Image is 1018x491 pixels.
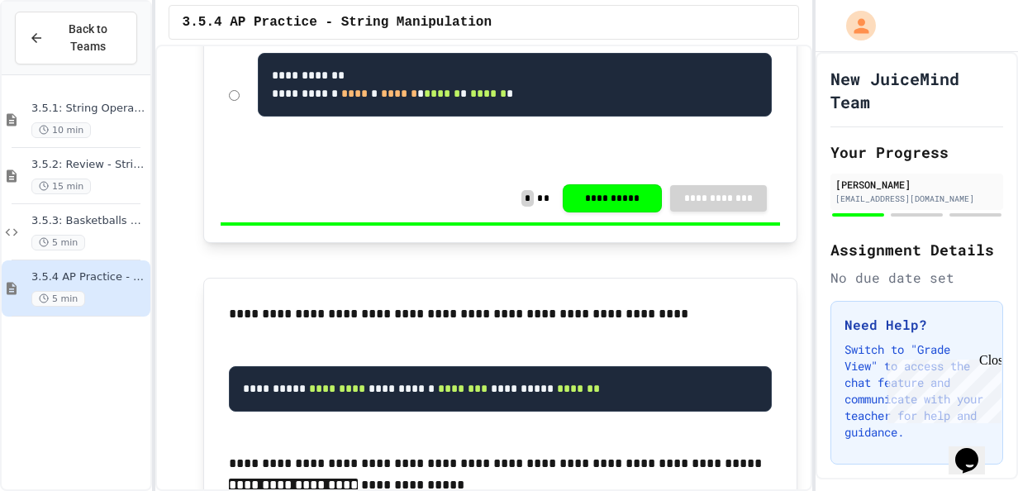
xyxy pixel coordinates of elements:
[31,158,147,172] span: 3.5.2: Review - String Operators
[844,315,989,335] h3: Need Help?
[54,21,123,55] span: Back to Teams
[31,270,147,284] span: 3.5.4 AP Practice - String Manipulation
[835,177,998,192] div: [PERSON_NAME]
[835,193,998,205] div: [EMAIL_ADDRESS][DOMAIN_NAME]
[844,341,989,441] p: Switch to "Grade View" to access the chat feature and communicate with your teacher for help and ...
[31,102,147,116] span: 3.5.1: String Operators
[31,179,91,194] span: 15 min
[830,67,1003,113] h1: New JuiceMind Team
[830,238,1003,261] h2: Assignment Details
[183,12,492,32] span: 3.5.4 AP Practice - String Manipulation
[31,214,147,228] span: 3.5.3: Basketballs and Footballs
[830,141,1003,164] h2: Your Progress
[7,7,114,105] div: Chat with us now!Close
[31,235,85,250] span: 5 min
[829,7,880,45] div: My Account
[881,353,1001,423] iframe: chat widget
[949,425,1001,474] iframe: chat widget
[31,122,91,138] span: 10 min
[830,268,1003,288] div: No due date set
[31,291,85,307] span: 5 min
